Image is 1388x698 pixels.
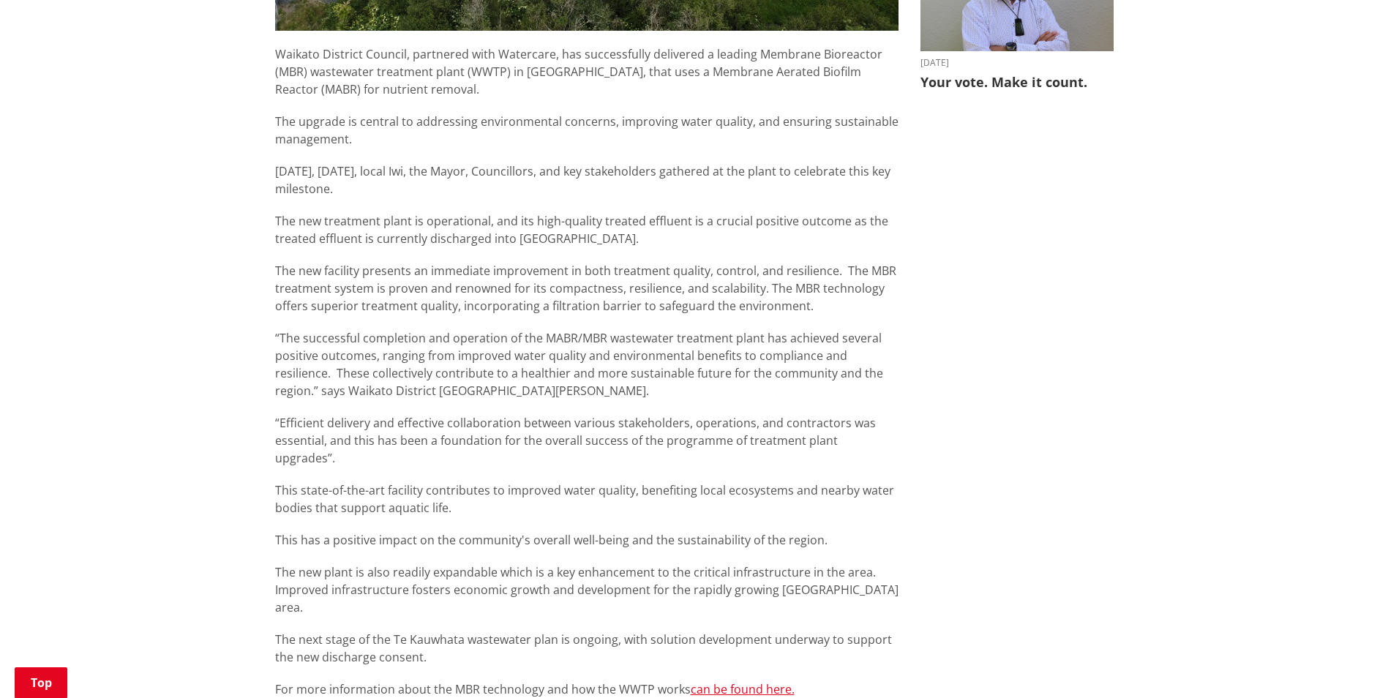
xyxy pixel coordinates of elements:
p: The new plant is also readily expandable which is a key enhancement to the critical infrastructur... [275,563,899,616]
p: [DATE], [DATE], local Iwi, the Mayor, Councillors, and key stakeholders gathered at the plant to ... [275,162,899,198]
p: Waikato District Council, partnered with Watercare, has successfully delivered a leading Membrane... [275,45,899,98]
h3: Your vote. Make it count. [920,75,1114,91]
a: Top [15,667,67,698]
p: The next stage of the Te Kauwhata wastewater plan is ongoing, with solution development underway ... [275,631,899,666]
p: The upgrade is central to addressing environmental concerns, improving water quality, and ensurin... [275,113,899,148]
p: “Efficient delivery and effective collaboration between various stakeholders, operations, and con... [275,414,899,467]
iframe: Messenger Launcher [1321,637,1373,689]
p: “The successful completion and operation of the MABR/MBR wastewater treatment plant has achieved ... [275,329,899,399]
div: For more information about the MBR technology and how the WWTP works [275,45,899,698]
p: The new facility presents an immediate improvement in both treatment quality, control, and resili... [275,262,899,315]
p: This has a positive impact on the community's overall well-being and the sustainability of the re... [275,531,899,549]
p: The new treatment plant is operational, and its high-quality treated effluent is a crucial positi... [275,212,899,247]
p: This state-of-the-art facility contributes to improved water quality, benefiting local ecosystems... [275,481,899,517]
a: can be found here. [691,681,795,697]
time: [DATE] [920,59,1114,67]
